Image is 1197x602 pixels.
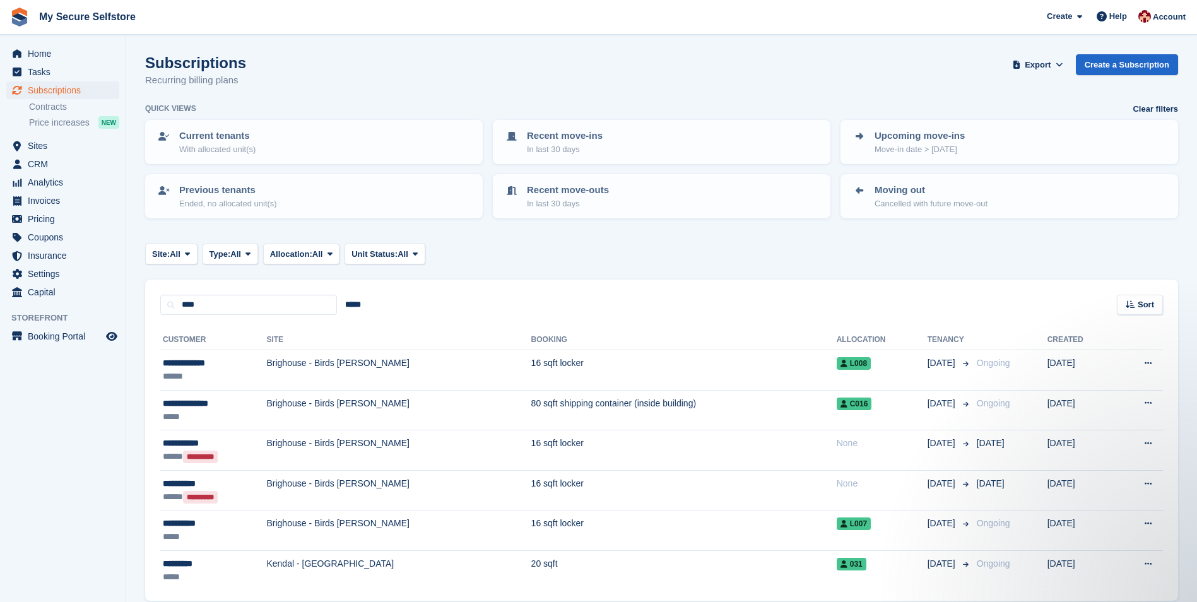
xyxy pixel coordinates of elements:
a: Moving out Cancelled with future move-out [842,175,1177,217]
span: Insurance [28,247,103,264]
span: Settings [28,265,103,283]
p: Move-in date > [DATE] [875,143,965,156]
span: All [398,248,408,261]
a: menu [6,174,119,191]
div: None [837,477,928,490]
span: [DATE] [928,557,958,570]
img: stora-icon-8386f47178a22dfd0bd8f6a31ec36ba5ce8667c1dd55bd0f319d3a0aa187defe.svg [10,8,29,27]
td: 20 sqft [531,551,837,591]
td: [DATE] [1047,390,1114,430]
a: menu [6,81,119,99]
p: Ended, no allocated unit(s) [179,198,277,210]
a: Preview store [104,329,119,344]
span: Tasks [28,63,103,81]
span: Ongoing [977,358,1010,368]
a: menu [6,137,119,155]
button: Site: All [145,244,198,264]
span: Sort [1138,298,1154,311]
td: 16 sqft locker [531,350,837,391]
span: All [230,248,241,261]
span: 031 [837,558,866,570]
button: Type: All [203,244,258,264]
span: Allocation: [270,248,312,261]
span: Help [1109,10,1127,23]
span: L008 [837,357,871,370]
span: Type: [209,248,231,261]
a: menu [6,328,119,345]
button: Unit Status: All [345,244,425,264]
td: Kendal - [GEOGRAPHIC_DATA] [266,551,531,591]
span: Home [28,45,103,62]
span: [DATE] [928,477,958,490]
a: menu [6,247,119,264]
td: 16 sqft locker [531,470,837,511]
span: [DATE] [928,397,958,410]
td: 16 sqft locker [531,511,837,551]
td: Brighouse - Birds [PERSON_NAME] [266,430,531,471]
a: menu [6,63,119,81]
span: CRM [28,155,103,173]
a: Previous tenants Ended, no allocated unit(s) [146,175,481,217]
span: Sites [28,137,103,155]
td: Brighouse - Birds [PERSON_NAME] [266,390,531,430]
th: Tenancy [928,330,972,350]
th: Allocation [837,330,928,350]
td: Brighouse - Birds [PERSON_NAME] [266,350,531,391]
span: Analytics [28,174,103,191]
span: C016 [837,398,872,410]
span: Account [1153,11,1186,23]
a: menu [6,210,119,228]
span: Site: [152,248,170,261]
a: menu [6,45,119,62]
p: In last 30 days [527,198,609,210]
p: Recent move-outs [527,183,609,198]
p: In last 30 days [527,143,603,156]
span: Invoices [28,192,103,210]
a: menu [6,155,119,173]
a: My Secure Selfstore [34,6,141,27]
th: Booking [531,330,837,350]
a: Create a Subscription [1076,54,1178,75]
h1: Subscriptions [145,54,246,71]
a: Price increases NEW [29,115,119,129]
span: L007 [837,517,871,530]
span: Price increases [29,117,90,129]
span: Ongoing [977,398,1010,408]
div: None [837,437,928,450]
span: [DATE] [928,357,958,370]
p: Upcoming move-ins [875,129,965,143]
span: Storefront [11,312,126,324]
a: menu [6,283,119,301]
span: Coupons [28,228,103,246]
p: With allocated unit(s) [179,143,256,156]
span: Subscriptions [28,81,103,99]
div: NEW [98,116,119,129]
button: Allocation: All [263,244,340,264]
td: 80 sqft shipping container (inside building) [531,390,837,430]
span: Pricing [28,210,103,228]
td: Brighouse - Birds [PERSON_NAME] [266,470,531,511]
a: Recent move-outs In last 30 days [494,175,829,217]
a: menu [6,228,119,246]
span: Export [1025,59,1051,71]
a: Upcoming move-ins Move-in date > [DATE] [842,121,1177,163]
th: Site [266,330,531,350]
img: Laura Oldroyd [1138,10,1151,23]
p: Previous tenants [179,183,277,198]
a: menu [6,192,119,210]
td: [DATE] [1047,350,1114,391]
span: Booking Portal [28,328,103,345]
a: Current tenants With allocated unit(s) [146,121,481,163]
span: [DATE] [928,517,958,530]
span: Create [1047,10,1072,23]
h6: Quick views [145,103,196,114]
a: Contracts [29,101,119,113]
th: Customer [160,330,266,350]
td: Brighouse - Birds [PERSON_NAME] [266,511,531,551]
button: Export [1010,54,1066,75]
span: [DATE] [928,437,958,450]
a: Recent move-ins In last 30 days [494,121,829,163]
p: Recurring billing plans [145,73,246,88]
p: Recent move-ins [527,129,603,143]
span: All [170,248,180,261]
